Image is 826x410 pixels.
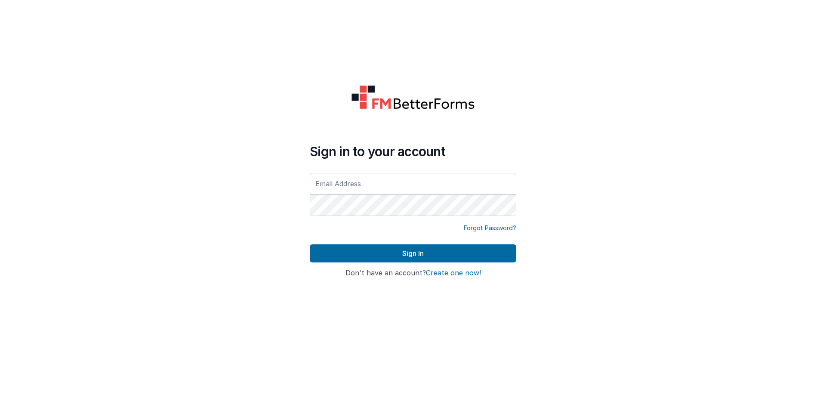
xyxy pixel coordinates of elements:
[310,269,516,277] h4: Don't have an account?
[310,173,516,194] input: Email Address
[464,224,516,232] a: Forgot Password?
[310,144,516,159] h4: Sign in to your account
[310,244,516,262] button: Sign In
[426,269,481,277] button: Create one now!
